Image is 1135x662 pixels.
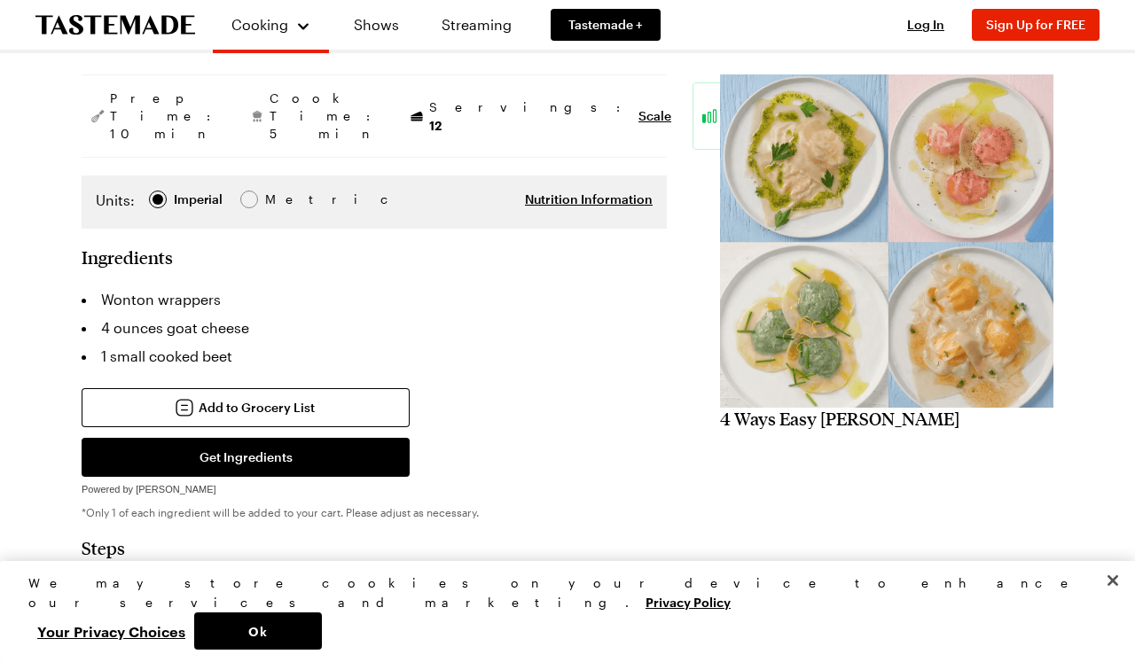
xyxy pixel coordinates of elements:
div: Metric [265,190,302,209]
div: Imperial [174,190,223,209]
label: Units: [96,190,135,211]
span: 12 [429,116,442,133]
h2: Steps [82,537,667,558]
span: Prep Time: 10 min [110,90,220,143]
span: Cooking [231,16,288,33]
button: Nutrition Information [525,191,653,208]
button: Add to Grocery List [82,388,410,427]
p: *Only 1 of each ingredient will be added to your cart. Please adjust as necessary. [82,505,667,519]
div: We may store cookies on your device to enhance our services and marketing. [28,573,1092,612]
h2: 4 Ways Easy [PERSON_NAME] [720,408,1053,429]
a: Tastemade + [551,9,661,41]
span: Servings: [429,98,630,135]
span: Sign Up for FREE [986,17,1085,32]
a: More information about your privacy, opens in a new tab [646,593,731,610]
h2: Ingredients [82,246,173,268]
span: Imperial [174,190,224,209]
div: Imperial Metric [96,190,302,214]
span: Cook Time: 5 min [270,90,380,143]
a: To Tastemade Home Page [35,15,195,35]
span: Powered by [PERSON_NAME] [82,484,216,495]
button: Your Privacy Choices [28,612,194,650]
a: Powered by [PERSON_NAME] [82,479,216,495]
li: 4 ounces goat cheese [82,314,667,342]
button: Close [1093,561,1132,600]
button: Get Ingredients [82,438,410,477]
span: Log In [907,17,944,32]
button: Sign Up for FREE [972,9,1100,41]
button: Cooking [231,7,311,43]
span: Metric [265,190,304,209]
li: Wonton wrappers [82,285,667,314]
button: Scale [638,107,671,125]
button: Ok [194,612,322,650]
div: Privacy [28,573,1092,650]
button: Log In [890,16,961,34]
span: Tastemade + [568,16,643,34]
span: Add to Grocery List [199,399,315,417]
li: 1 small cooked beet [82,342,667,370]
